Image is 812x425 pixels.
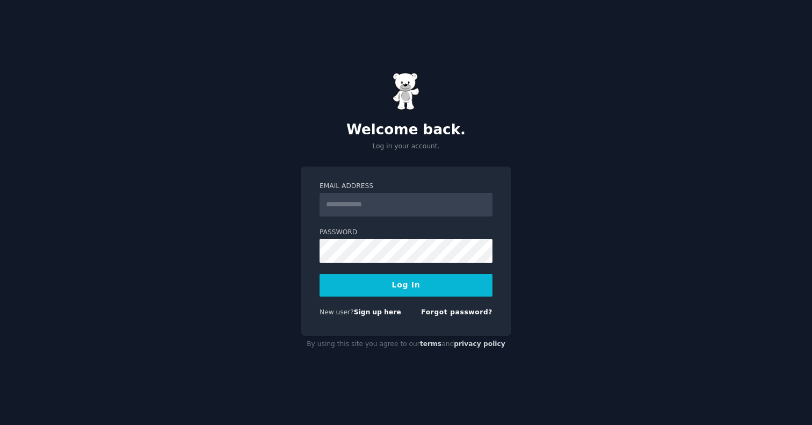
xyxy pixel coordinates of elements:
a: Forgot password? [421,308,492,316]
div: By using this site you agree to our and [301,336,511,353]
label: Email Address [320,182,492,191]
a: privacy policy [454,340,505,348]
h2: Welcome back. [301,121,511,139]
img: Gummy Bear [393,73,419,110]
span: New user? [320,308,354,316]
button: Log In [320,274,492,297]
p: Log in your account. [301,142,511,152]
label: Password [320,228,492,237]
a: Sign up here [354,308,401,316]
a: terms [420,340,441,348]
